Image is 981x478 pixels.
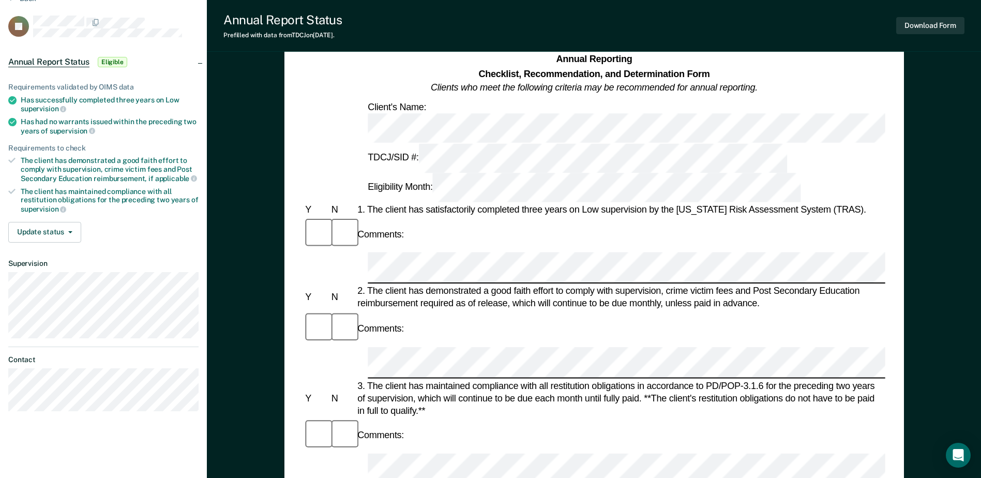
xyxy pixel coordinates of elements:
div: Y [303,203,329,216]
div: 3. The client has maintained compliance with all restitution obligations in accordance to PD/POP-... [355,379,885,417]
div: Comments: [355,322,406,335]
div: Eligibility Month: [366,173,803,202]
dt: Supervision [8,259,199,268]
span: applicable [155,174,197,183]
strong: Checklist, Recommendation, and Determination Form [478,68,710,79]
div: Comments: [355,429,406,441]
div: 2. The client has demonstrated a good faith effort to comply with supervision, crime victim fees ... [355,285,885,310]
div: Has had no warrants issued within the preceding two years of [21,117,199,135]
div: Prefilled with data from TDCJ on [DATE] . [223,32,342,39]
div: N [329,291,355,304]
button: Update status [8,222,81,243]
span: supervision [21,104,66,113]
button: Download Form [896,17,964,34]
div: N [329,203,355,216]
span: Annual Report Status [8,57,89,67]
div: Has successfully completed three years on Low [21,96,199,113]
div: Requirements validated by OIMS data [8,83,199,92]
div: Y [303,392,329,405]
strong: Annual Reporting [556,54,632,65]
div: The client has demonstrated a good faith effort to comply with supervision, crime victim fees and... [21,156,199,183]
div: 1. The client has satisfactorily completed three years on Low supervision by the [US_STATE] Risk ... [355,203,885,216]
div: Comments: [355,228,406,241]
div: The client has maintained compliance with all restitution obligations for the preceding two years of [21,187,199,214]
div: Y [303,291,329,304]
span: supervision [21,205,66,213]
span: supervision [50,127,95,135]
div: Requirements to check [8,144,199,153]
div: Annual Report Status [223,12,342,27]
div: N [329,392,355,405]
dt: Contact [8,355,199,364]
div: Open Intercom Messenger [946,443,971,468]
em: Clients who meet the following criteria may be recommended for annual reporting. [431,82,758,93]
span: Eligible [98,57,127,67]
div: TDCJ/SID #: [366,143,789,173]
